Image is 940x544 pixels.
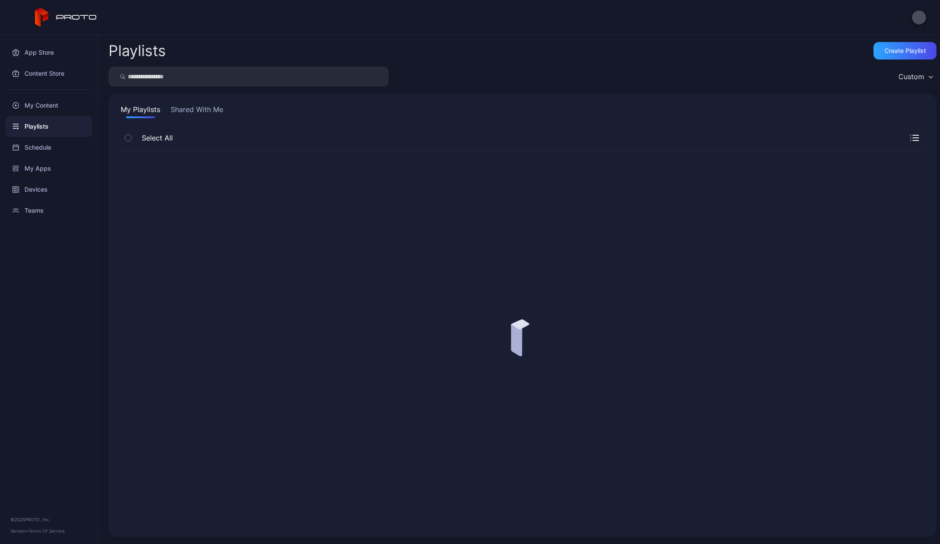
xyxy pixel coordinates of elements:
button: My Playlists [119,104,162,118]
a: App Store [5,42,92,63]
a: My Content [5,95,92,116]
a: Terms Of Service [28,528,65,533]
span: Version • [11,528,28,533]
div: Custom [898,72,924,81]
h2: Playlists [109,43,166,59]
a: Content Store [5,63,92,84]
button: Shared With Me [169,104,225,118]
span: Select All [137,133,173,143]
a: Devices [5,179,92,200]
a: Playlists [5,116,92,137]
div: Create Playlist [884,47,926,54]
a: Schedule [5,137,92,158]
div: © 2025 PROTO, Inc. [11,516,87,523]
a: My Apps [5,158,92,179]
button: Create Playlist [873,42,936,60]
button: Custom [894,67,936,87]
a: Teams [5,200,92,221]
